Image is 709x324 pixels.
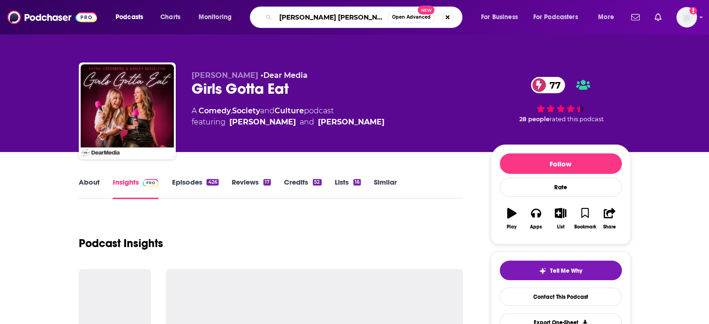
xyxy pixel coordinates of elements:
img: Podchaser Pro [143,179,159,186]
span: Open Advanced [392,15,431,20]
div: 426 [207,179,218,186]
div: List [557,224,564,230]
a: Show notifications dropdown [627,9,643,25]
span: More [598,11,614,24]
div: Play [507,224,516,230]
a: Lists16 [335,178,361,199]
button: open menu [592,10,626,25]
a: Reviews17 [232,178,271,199]
div: Bookmark [574,224,596,230]
div: Search podcasts, credits, & more... [259,7,471,28]
span: and [260,106,275,115]
a: Contact This Podcast [500,288,622,306]
button: Share [597,202,621,235]
a: Society [232,106,260,115]
img: Girls Gotta Eat [81,64,174,158]
button: open menu [527,10,592,25]
a: Charts [154,10,186,25]
a: Similar [374,178,397,199]
span: Charts [160,11,180,24]
a: Comedy [199,106,231,115]
span: For Business [481,11,518,24]
span: Logged in as SimonElement [676,7,697,28]
input: Search podcasts, credits, & more... [275,10,388,25]
span: Podcasts [116,11,143,24]
span: 28 people [519,116,550,123]
svg: Add a profile image [689,7,697,14]
span: [PERSON_NAME] [192,71,258,80]
button: open menu [475,10,530,25]
span: Tell Me Why [550,267,582,275]
a: [PERSON_NAME] [318,117,385,128]
div: 16 [353,179,361,186]
h1: Podcast Insights [79,236,163,250]
button: Follow [500,153,622,174]
button: Open AdvancedNew [388,12,435,23]
span: Monitoring [199,11,232,24]
a: Episodes426 [172,178,218,199]
button: Play [500,202,524,235]
div: A podcast [192,105,385,128]
button: Apps [524,202,548,235]
a: Culture [275,106,304,115]
span: New [418,6,434,14]
a: Show notifications dropdown [651,9,665,25]
button: open menu [109,10,155,25]
div: Rate [500,178,622,197]
span: and [300,117,314,128]
span: rated this podcast [550,116,604,123]
button: Show profile menu [676,7,697,28]
a: Dear Media [263,71,308,80]
a: Credits52 [284,178,321,199]
span: • [261,71,308,80]
div: 52 [313,179,321,186]
a: 77 [531,77,565,93]
span: , [231,106,232,115]
a: InsightsPodchaser Pro [113,178,159,199]
img: Podchaser - Follow, Share and Rate Podcasts [7,8,97,26]
span: featuring [192,117,385,128]
img: tell me why sparkle [539,267,546,275]
span: 77 [540,77,565,93]
button: tell me why sparkleTell Me Why [500,261,622,280]
button: List [548,202,572,235]
button: open menu [192,10,244,25]
div: 17 [263,179,271,186]
a: About [79,178,100,199]
a: [PERSON_NAME] [229,117,296,128]
img: User Profile [676,7,697,28]
div: 77 28 peoplerated this podcast [491,71,631,129]
div: Share [603,224,616,230]
span: For Podcasters [533,11,578,24]
button: Bookmark [573,202,597,235]
div: Apps [530,224,542,230]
